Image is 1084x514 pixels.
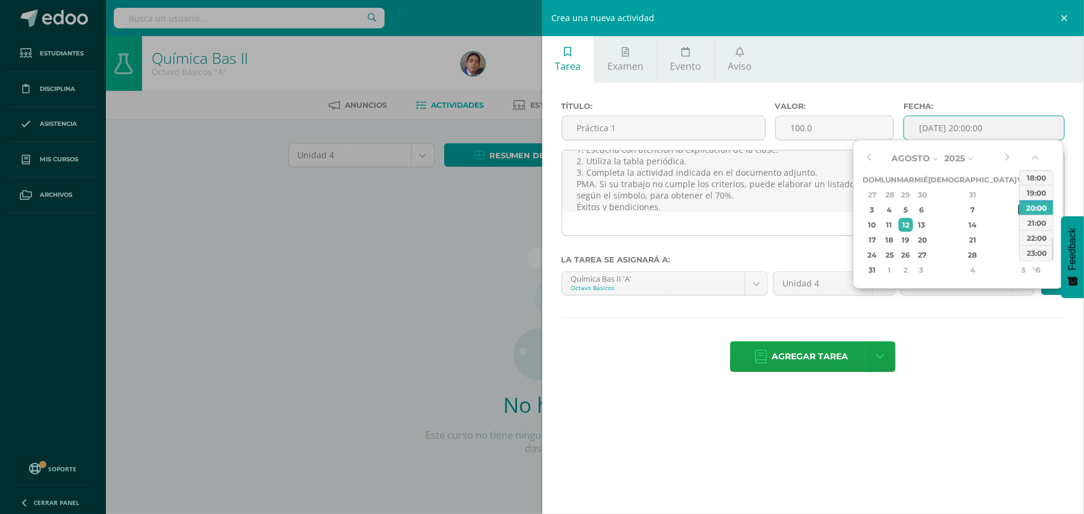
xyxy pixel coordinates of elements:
input: Título [562,116,765,140]
div: 14 [937,218,1008,232]
div: Octavo Básicos [571,283,736,292]
div: 21 [937,233,1008,247]
label: Valor: [775,102,894,111]
div: 3 [916,263,927,277]
th: Mar [897,172,914,187]
th: Dom [863,172,881,187]
div: 12 [899,218,912,232]
label: Título: [562,102,766,111]
div: 11 [883,218,896,232]
div: Química Bas II 'A' [571,272,736,283]
div: 21:00 [1020,215,1053,230]
a: Evento [657,36,714,82]
div: 24 [865,248,880,262]
div: 6 [916,203,927,217]
div: 31 [937,188,1008,202]
div: 28 [937,248,1008,262]
span: Tarea [555,60,581,73]
div: 17 [865,233,880,247]
span: 2025 [944,153,965,164]
button: Feedback - Mostrar encuesta [1061,216,1084,298]
div: 30 [916,188,927,202]
span: Evento [670,60,701,73]
div: 29 [1018,248,1029,262]
th: Mié [914,172,928,187]
div: 3 [865,203,880,217]
th: [DEMOGRAPHIC_DATA] [928,172,1017,187]
span: Agosto [891,153,930,164]
div: 4 [937,263,1008,277]
a: Examen [595,36,657,82]
div: 8 [1018,203,1029,217]
div: 4 [883,203,896,217]
div: 13 [916,218,927,232]
div: 19 [899,233,912,247]
div: 26 [899,248,912,262]
div: 1 [1018,188,1029,202]
div: 23:00 [1020,245,1053,260]
div: 1 [883,263,896,277]
div: 10 [865,218,880,232]
div: 28 [883,188,896,202]
div: 7 [937,203,1008,217]
label: Fecha: [903,102,1065,111]
div: 31 [865,263,880,277]
div: 22:00 [1020,230,1053,245]
div: 27 [916,248,927,262]
input: Fecha de entrega [904,116,1064,140]
span: Agregar tarea [772,342,848,371]
div: 25 [883,248,896,262]
div: 29 [899,188,912,202]
span: Feedback [1067,228,1078,270]
div: 5 [899,203,912,217]
a: Unidad 4 [773,272,894,295]
div: 27 [865,188,880,202]
div: 5 [1018,263,1029,277]
th: Vie [1017,172,1030,187]
div: 20:00 [1020,200,1053,215]
div: 2 [899,263,912,277]
a: Aviso [715,36,765,82]
th: Lun [881,172,897,187]
input: Puntos máximos [776,116,893,140]
a: Química Bas II 'A'Octavo Básicos [562,272,768,295]
div: 22 [1018,233,1029,247]
span: Aviso [728,60,752,73]
div: 18 [883,233,896,247]
div: 20 [916,233,927,247]
span: Examen [607,60,643,73]
label: La tarea se asignará a: [562,255,1065,264]
div: 18:00 [1020,170,1053,185]
a: Tarea [542,36,594,82]
div: 19:00 [1020,185,1053,200]
span: Unidad 4 [782,272,863,295]
div: 15 [1018,218,1029,232]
